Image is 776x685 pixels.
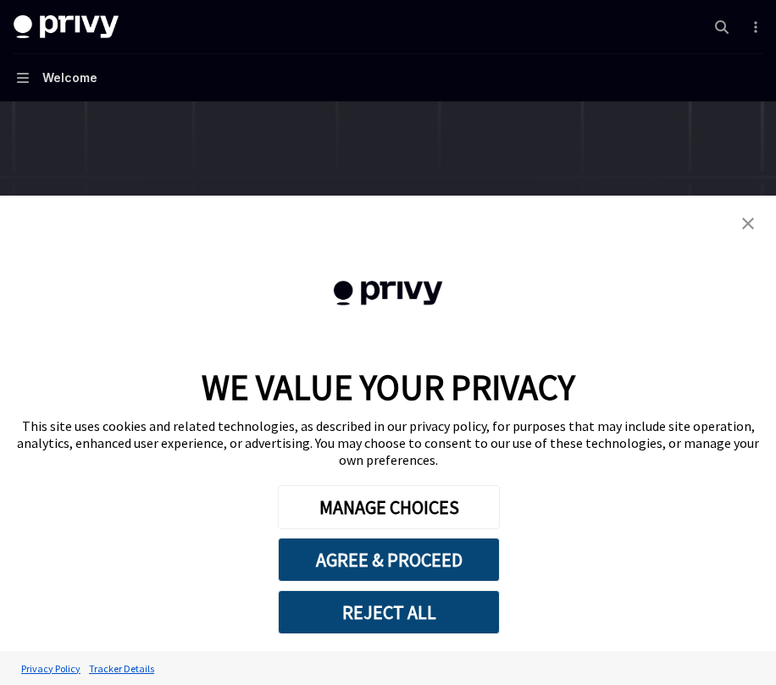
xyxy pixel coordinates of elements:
[17,417,759,468] div: This site uses cookies and related technologies, as described in our privacy policy, for purposes...
[278,590,500,634] button: REJECT ALL
[14,15,119,39] img: dark logo
[746,15,762,39] button: More actions
[742,218,754,229] img: close banner
[17,654,85,683] a: Privacy Policy
[731,207,765,240] a: close banner
[202,365,575,409] span: WE VALUE YOUR PRIVACY
[42,68,97,88] div: Welcome
[278,538,500,582] button: AGREE & PROCEED
[297,257,479,330] img: company logo
[278,485,500,529] button: MANAGE CHOICES
[85,654,158,683] a: Tracker Details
